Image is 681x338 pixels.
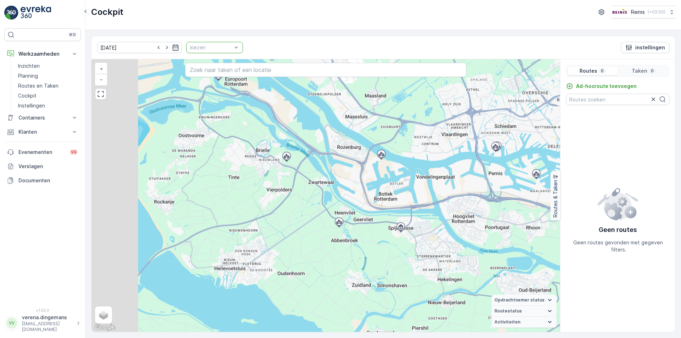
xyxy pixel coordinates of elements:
span: + [100,66,103,72]
p: Planning [18,72,38,79]
div: VV [6,317,17,329]
img: logo_light-DOdMpM7g.png [21,6,51,20]
a: Uitzoomen [96,74,106,85]
img: logo [4,6,18,20]
span: Routestatus [494,308,522,314]
a: Ad-hocroute toevoegen [566,83,637,90]
a: Dit gebied openen in Google Maps (er wordt een nieuw venster geopend) [93,323,117,332]
button: Containers [4,111,81,125]
img: Reinis-Logo-Vrijstaand_Tekengebied-1-copy2_aBO4n7j.png [611,8,628,16]
button: VVverena.dingemans[EMAIL_ADDRESS][DOMAIN_NAME] [4,314,81,332]
a: Inzichten [15,61,81,71]
p: [EMAIL_ADDRESS][DOMAIN_NAME] [22,321,73,332]
p: kiezen [190,44,232,51]
p: 99 [71,149,77,155]
p: Geen routes [599,225,637,235]
a: Evenementen99 [4,145,81,159]
span: v 1.50.3 [4,308,81,312]
p: Documenten [18,177,78,184]
button: Klanten [4,125,81,139]
p: Taken [632,67,647,74]
button: Reinis(+02:00) [611,6,675,18]
a: Instellingen [15,101,81,111]
p: Verslagen [18,163,78,170]
span: Opdrachtnemer status [494,297,544,303]
p: ⌘B [69,32,76,38]
button: Werkzaamheden [4,47,81,61]
span: Activiteiten [494,319,520,325]
p: Routes & Taken [552,180,559,217]
p: Werkzaamheden [18,50,67,57]
p: Cockpit [18,92,37,99]
a: Layers [96,307,111,323]
p: verena.dingemans [22,314,73,321]
input: Zoek naar taken of een locatie [185,63,466,77]
p: Cockpit [91,6,123,18]
img: Google [93,323,117,332]
summary: Opdrachtnemer status [492,295,557,306]
img: config error [597,187,638,221]
p: Reinis [631,9,645,16]
a: Routes en Taken [15,81,81,91]
a: Cockpit [15,91,81,101]
p: Klanten [18,128,67,135]
a: Planning [15,71,81,81]
p: Routes [580,67,597,74]
span: − [100,76,103,82]
p: Inzichten [18,62,40,70]
p: Containers [18,114,67,121]
p: instellingen [635,44,665,51]
p: 0 [600,68,604,74]
p: ( +02:00 ) [648,9,665,15]
p: Geen routes gevonden met gegeven filters. [568,239,669,253]
p: Instellingen [18,102,45,109]
a: Documenten [4,173,81,188]
a: Verslagen [4,159,81,173]
p: Ad-hocroute toevoegen [576,83,637,90]
summary: Routestatus [492,306,557,317]
p: Routes en Taken [18,82,59,89]
a: In zoomen [96,63,106,74]
p: Evenementen [18,149,65,156]
button: instellingen [621,42,669,53]
input: dd/mm/yyyy [97,42,182,53]
summary: Activiteiten [492,317,557,328]
p: 0 [650,68,654,74]
input: Routes zoeken [566,94,669,105]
